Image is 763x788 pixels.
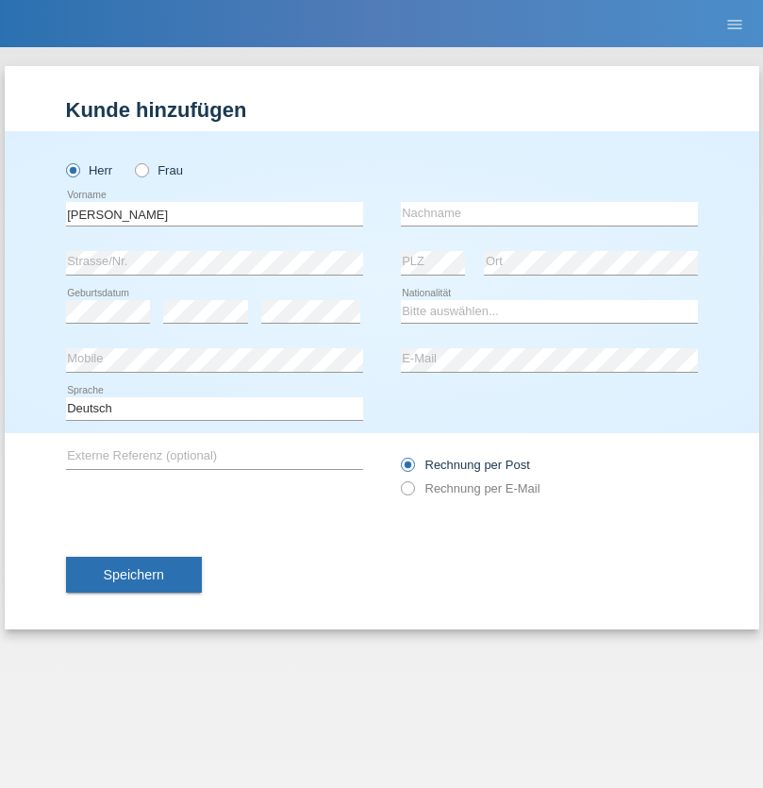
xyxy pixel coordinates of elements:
[66,557,202,593] button: Speichern
[401,458,413,481] input: Rechnung per Post
[66,163,78,176] input: Herr
[725,15,744,34] i: menu
[104,567,164,582] span: Speichern
[66,98,698,122] h1: Kunde hinzufügen
[401,481,413,505] input: Rechnung per E-Mail
[401,458,530,472] label: Rechnung per Post
[401,481,540,495] label: Rechnung per E-Mail
[716,18,754,29] a: menu
[66,163,113,177] label: Herr
[135,163,183,177] label: Frau
[135,163,147,176] input: Frau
